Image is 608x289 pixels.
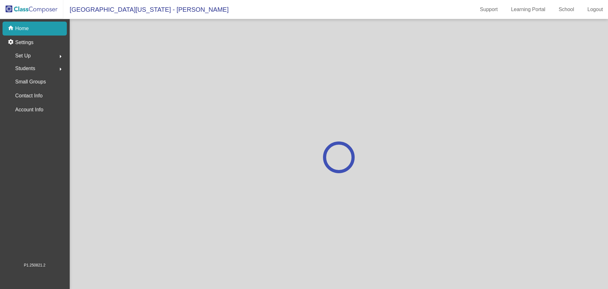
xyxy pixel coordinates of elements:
span: Students [15,64,35,73]
a: Support [475,4,503,15]
span: [GEOGRAPHIC_DATA][US_STATE] - [PERSON_NAME] [63,4,229,15]
p: Small Groups [15,77,46,86]
mat-icon: arrow_right [57,65,64,73]
a: Learning Portal [506,4,551,15]
mat-icon: settings [8,39,15,46]
a: School [554,4,579,15]
mat-icon: home [8,25,15,32]
a: Logout [582,4,608,15]
p: Home [15,25,29,32]
p: Settings [15,39,34,46]
span: Set Up [15,51,31,60]
p: Contact Info [15,91,42,100]
mat-icon: arrow_right [57,53,64,60]
p: Account Info [15,105,43,114]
